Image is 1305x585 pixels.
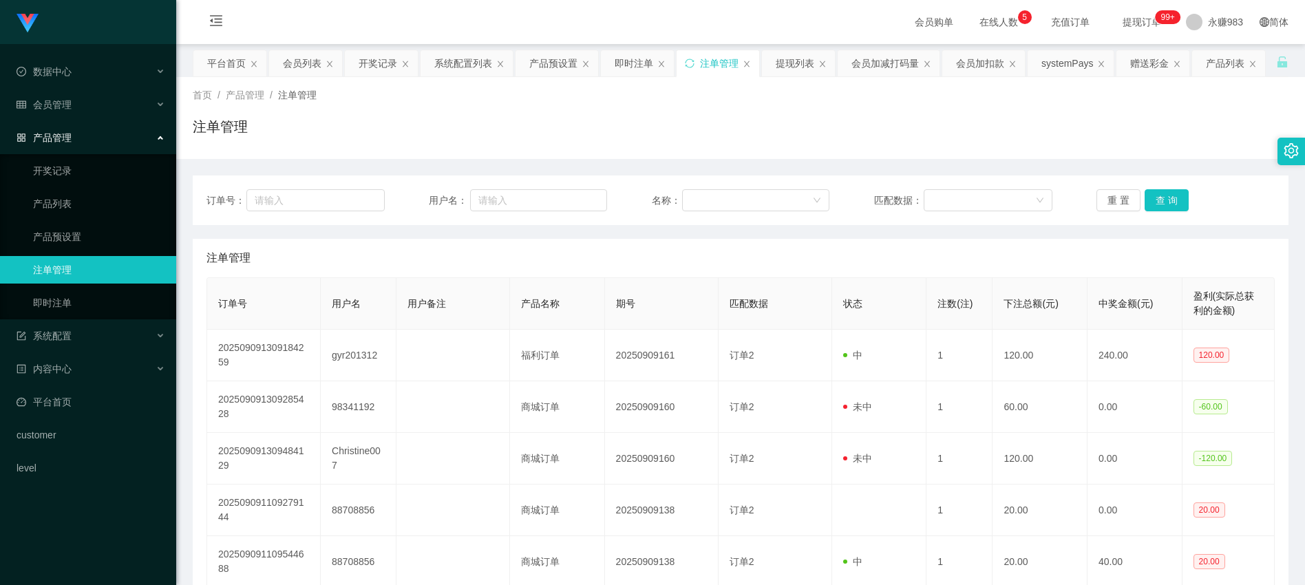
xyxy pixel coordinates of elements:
[818,60,827,68] i: 图标: close
[926,485,993,536] td: 1
[17,421,165,449] a: customer
[657,60,666,68] i: 图标: close
[193,116,248,137] h1: 注单管理
[521,298,560,309] span: 产品名称
[813,196,821,206] i: 图标: down
[17,14,39,33] img: logo.9652507e.png
[1004,298,1058,309] span: 下注总额(元)
[283,50,321,76] div: 会员列表
[700,50,739,76] div: 注单管理
[776,50,814,76] div: 提现列表
[605,485,719,536] td: 20250909138
[973,17,1025,27] span: 在线人数
[17,133,26,142] i: 图标: appstore-o
[616,298,635,309] span: 期号
[510,330,605,381] td: 福利订单
[993,381,1087,433] td: 60.00
[993,433,1087,485] td: 120.00
[17,66,72,77] span: 数据中心
[321,433,396,485] td: Christine007
[874,193,924,208] span: 匹配数据：
[1116,17,1168,27] span: 提现订单
[1099,298,1153,309] span: 中奖金额(元)
[937,298,973,309] span: 注数(注)
[17,364,26,374] i: 图标: profile
[207,330,321,381] td: 202509091309184259
[17,331,26,341] i: 图标: form
[843,556,862,567] span: 中
[730,298,768,309] span: 匹配数据
[33,256,165,284] a: 注单管理
[207,485,321,536] td: 202509091109279144
[17,132,72,143] span: 产品管理
[1087,433,1182,485] td: 0.00
[1022,10,1027,24] p: 5
[1193,554,1225,569] span: 20.00
[1087,485,1182,536] td: 0.00
[1193,290,1255,316] span: 盈利(实际总获利的金额)
[510,485,605,536] td: 商城订单
[956,50,1004,76] div: 会员加扣款
[510,381,605,433] td: 商城订单
[1193,348,1230,363] span: 120.00
[730,556,754,567] span: 订单2
[582,60,590,68] i: 图标: close
[193,1,240,45] i: 图标: menu-fold
[250,60,258,68] i: 图标: close
[615,50,653,76] div: 即时注单
[1008,60,1017,68] i: 图标: close
[17,363,72,374] span: 内容中心
[743,60,751,68] i: 图标: close
[332,298,361,309] span: 用户名
[605,381,719,433] td: 20250909160
[1041,50,1093,76] div: systemPays
[843,298,862,309] span: 状态
[1097,60,1105,68] i: 图标: close
[1145,189,1189,211] button: 查 询
[429,193,470,208] span: 用户名：
[993,330,1087,381] td: 120.00
[17,67,26,76] i: 图标: check-circle-o
[652,193,682,208] span: 名称：
[1087,381,1182,433] td: 0.00
[33,223,165,251] a: 产品预设置
[1193,451,1233,466] span: -120.00
[207,50,246,76] div: 平台首页
[1018,10,1032,24] sup: 5
[226,89,264,100] span: 产品管理
[730,504,754,515] span: 订单2
[1096,189,1140,211] button: 重 置
[359,50,397,76] div: 开奖记录
[843,401,872,412] span: 未中
[218,298,247,309] span: 订单号
[270,89,273,100] span: /
[1249,60,1257,68] i: 图标: close
[496,60,505,68] i: 图标: close
[993,485,1087,536] td: 20.00
[407,298,446,309] span: 用户备注
[529,50,577,76] div: 产品预设置
[321,330,396,381] td: gyr201312
[278,89,317,100] span: 注单管理
[730,350,754,361] span: 订单2
[1276,56,1288,68] i: 图标: unlock
[926,330,993,381] td: 1
[17,454,165,482] a: level
[1173,60,1181,68] i: 图标: close
[401,60,410,68] i: 图标: close
[246,189,385,211] input: 请输入
[1155,10,1180,24] sup: 277
[207,433,321,485] td: 202509091309484129
[926,433,993,485] td: 1
[1260,17,1269,27] i: 图标: global
[217,89,220,100] span: /
[926,381,993,433] td: 1
[434,50,492,76] div: 系统配置列表
[1130,50,1169,76] div: 赠送彩金
[923,60,931,68] i: 图标: close
[510,433,605,485] td: 商城订单
[1193,502,1225,518] span: 20.00
[17,99,72,110] span: 会员管理
[730,401,754,412] span: 订单2
[321,381,396,433] td: 98341192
